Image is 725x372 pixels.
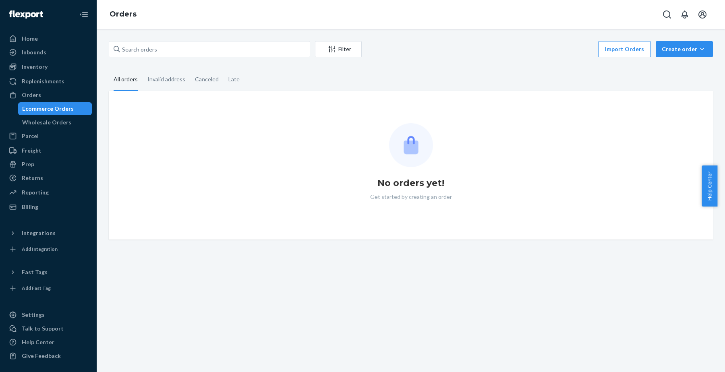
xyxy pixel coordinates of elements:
[5,32,92,45] a: Home
[5,200,92,213] a: Billing
[5,282,92,295] a: Add Fast Tag
[22,324,64,333] div: Talk to Support
[5,336,92,349] a: Help Center
[5,227,92,240] button: Integrations
[315,41,362,57] button: Filter
[5,172,92,184] a: Returns
[110,10,137,19] a: Orders
[5,75,92,88] a: Replenishments
[147,69,185,90] div: Invalid address
[5,186,92,199] a: Reporting
[22,188,49,196] div: Reporting
[9,10,43,19] img: Flexport logo
[22,229,56,237] div: Integrations
[5,158,92,171] a: Prep
[656,41,713,57] button: Create order
[103,3,143,26] ol: breadcrumbs
[195,69,219,90] div: Canceled
[22,63,48,71] div: Inventory
[18,102,92,115] a: Ecommerce Orders
[22,174,43,182] div: Returns
[22,147,41,155] div: Freight
[22,91,41,99] div: Orders
[659,6,675,23] button: Open Search Box
[114,69,138,91] div: All orders
[22,268,48,276] div: Fast Tags
[109,41,310,57] input: Search orders
[5,89,92,101] a: Orders
[662,45,707,53] div: Create order
[76,6,92,23] button: Close Navigation
[598,41,651,57] button: Import Orders
[5,308,92,321] a: Settings
[22,352,61,360] div: Give Feedback
[677,6,693,23] button: Open notifications
[22,77,64,85] div: Replenishments
[694,6,710,23] button: Open account menu
[18,116,92,129] a: Wholesale Orders
[22,285,51,291] div: Add Fast Tag
[22,203,38,211] div: Billing
[5,144,92,157] a: Freight
[228,69,240,90] div: Late
[370,193,452,201] p: Get started by creating an order
[22,105,74,113] div: Ecommerce Orders
[5,322,92,335] a: Talk to Support
[22,338,54,346] div: Help Center
[5,243,92,256] a: Add Integration
[22,160,34,168] div: Prep
[389,123,433,167] img: Empty list
[5,349,92,362] button: Give Feedback
[22,35,38,43] div: Home
[5,130,92,143] a: Parcel
[22,311,45,319] div: Settings
[22,246,58,252] div: Add Integration
[315,45,361,53] div: Filter
[22,132,39,140] div: Parcel
[5,266,92,279] button: Fast Tags
[702,165,717,207] button: Help Center
[22,48,46,56] div: Inbounds
[377,177,444,190] h1: No orders yet!
[5,46,92,59] a: Inbounds
[5,60,92,73] a: Inventory
[22,118,71,126] div: Wholesale Orders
